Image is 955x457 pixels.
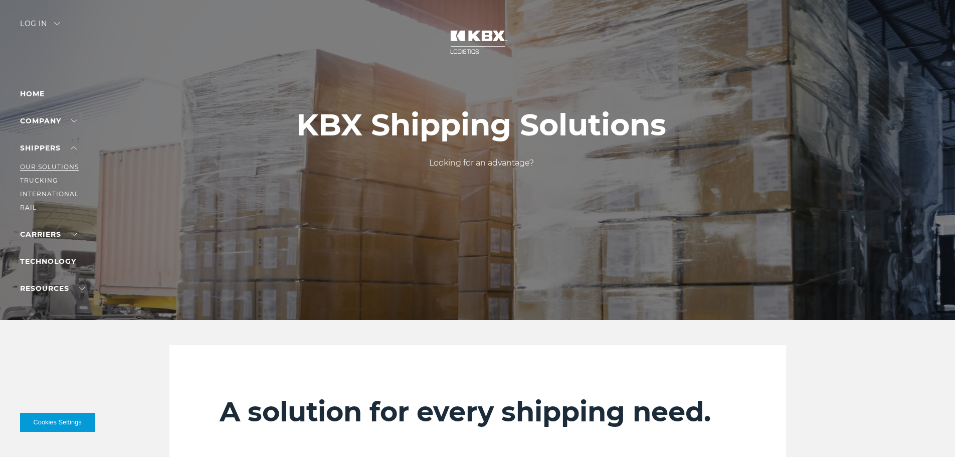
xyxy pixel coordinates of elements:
h2: A solution for every shipping need. [220,395,736,428]
a: Our Solutions [20,163,79,171]
h1: KBX Shipping Solutions [296,108,666,142]
a: RESOURCES [20,284,85,293]
a: SHIPPERS [20,143,77,153]
a: Technology [20,257,76,266]
img: kbx logo [440,20,515,64]
img: arrow [54,22,60,25]
button: Cookies Settings [20,413,95,432]
a: Trucking [20,177,58,184]
a: Home [20,89,45,98]
a: International [20,190,79,198]
a: Carriers [20,230,77,239]
p: Looking for an advantage? [296,157,666,169]
div: Log in [20,20,60,35]
a: RAIL [20,204,37,211]
a: Company [20,116,77,125]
